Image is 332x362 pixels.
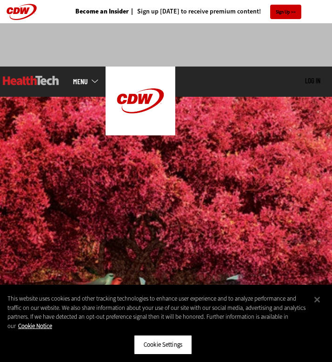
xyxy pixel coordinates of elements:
[106,128,175,138] a: CDW
[129,8,261,15] a: Sign up [DATE] to receive premium content!
[75,8,129,15] a: Become an Insider
[307,289,327,310] button: Close
[305,77,320,86] div: User menu
[134,335,192,355] button: Cookie Settings
[106,67,175,135] img: Home
[7,294,308,330] div: This website uses cookies and other tracking technologies to enhance user experience and to analy...
[3,76,59,85] img: Home
[18,322,52,330] a: More information about your privacy
[270,5,301,19] a: Sign Up
[73,78,106,85] a: mobile-menu
[305,76,320,85] a: Log in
